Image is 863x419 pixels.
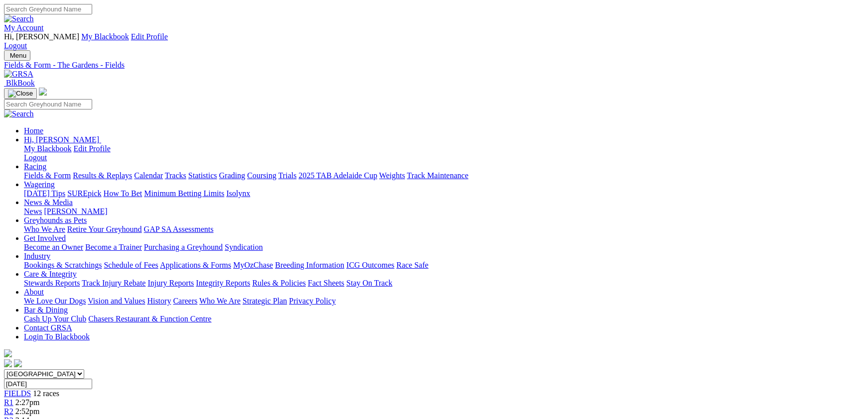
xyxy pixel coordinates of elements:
[10,52,26,59] span: Menu
[24,198,73,207] a: News & Media
[39,88,47,96] img: logo-grsa-white.png
[219,171,245,180] a: Grading
[199,297,241,305] a: Who We Are
[144,189,224,198] a: Minimum Betting Limits
[226,189,250,198] a: Isolynx
[252,279,306,287] a: Rules & Policies
[14,359,22,367] img: twitter.svg
[4,109,34,118] img: Search
[24,243,83,251] a: Become an Owner
[85,243,142,251] a: Become a Trainer
[24,126,43,135] a: Home
[144,225,214,233] a: GAP SA Assessments
[74,144,111,153] a: Edit Profile
[24,216,87,224] a: Greyhounds as Pets
[4,41,27,50] a: Logout
[24,171,859,180] div: Racing
[24,234,66,242] a: Get Involved
[4,359,12,367] img: facebook.svg
[131,32,168,41] a: Edit Profile
[24,153,47,162] a: Logout
[24,252,50,260] a: Industry
[67,225,142,233] a: Retire Your Greyhound
[4,4,92,14] input: Search
[24,144,72,153] a: My Blackbook
[379,171,405,180] a: Weights
[88,297,145,305] a: Vision and Values
[289,297,336,305] a: Privacy Policy
[4,389,31,398] a: FIELDS
[4,379,92,389] input: Select date
[24,314,86,323] a: Cash Up Your Club
[24,279,859,288] div: Care & Integrity
[104,189,143,198] a: How To Bet
[346,279,392,287] a: Stay On Track
[24,279,80,287] a: Stewards Reports
[298,171,377,180] a: 2025 TAB Adelaide Cup
[308,279,344,287] a: Fact Sheets
[24,306,68,314] a: Bar & Dining
[24,288,44,296] a: About
[24,171,71,180] a: Fields & Form
[165,171,186,180] a: Tracks
[104,261,158,269] a: Schedule of Fees
[24,323,72,332] a: Contact GRSA
[15,398,40,407] span: 2:27pm
[81,32,129,41] a: My Blackbook
[73,171,132,180] a: Results & Replays
[24,314,859,323] div: Bar & Dining
[275,261,344,269] a: Breeding Information
[4,61,859,70] a: Fields & Form - The Gardens - Fields
[278,171,296,180] a: Trials
[24,332,90,341] a: Login To Blackbook
[15,407,40,416] span: 2:52pm
[24,297,86,305] a: We Love Our Dogs
[24,261,859,270] div: Industry
[4,407,13,416] a: R2
[24,243,859,252] div: Get Involved
[24,297,859,306] div: About
[4,99,92,109] input: Search
[4,88,37,99] button: Toggle navigation
[67,189,101,198] a: SUREpick
[225,243,263,251] a: Syndication
[24,270,77,278] a: Care & Integrity
[233,261,273,269] a: MyOzChase
[44,207,107,215] a: [PERSON_NAME]
[88,314,211,323] a: Chasers Restaurant & Function Centre
[173,297,197,305] a: Careers
[4,70,33,79] img: GRSA
[144,243,223,251] a: Purchasing a Greyhound
[243,297,287,305] a: Strategic Plan
[247,171,277,180] a: Coursing
[160,261,231,269] a: Applications & Forms
[4,14,34,23] img: Search
[24,189,65,198] a: [DATE] Tips
[24,144,859,162] div: Hi, [PERSON_NAME]
[134,171,163,180] a: Calendar
[6,79,35,87] span: BlkBook
[8,90,33,98] img: Close
[4,349,12,357] img: logo-grsa-white.png
[396,261,428,269] a: Race Safe
[4,50,30,61] button: Toggle navigation
[24,189,859,198] div: Wagering
[407,171,468,180] a: Track Maintenance
[24,207,42,215] a: News
[24,135,99,144] span: Hi, [PERSON_NAME]
[24,135,101,144] a: Hi, [PERSON_NAME]
[4,398,13,407] a: R1
[188,171,217,180] a: Statistics
[147,297,171,305] a: History
[24,225,859,234] div: Greyhounds as Pets
[82,279,145,287] a: Track Injury Rebate
[4,32,79,41] span: Hi, [PERSON_NAME]
[24,261,102,269] a: Bookings & Scratchings
[24,180,55,189] a: Wagering
[4,79,35,87] a: BlkBook
[346,261,394,269] a: ICG Outcomes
